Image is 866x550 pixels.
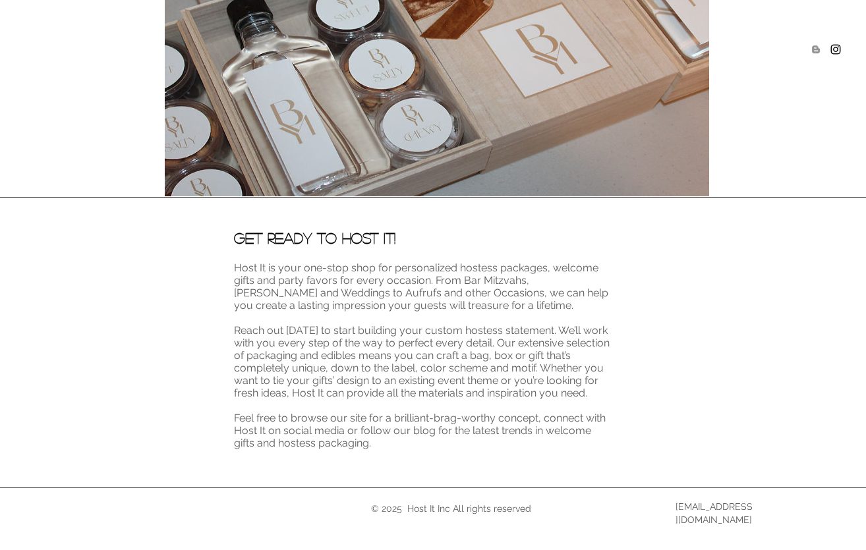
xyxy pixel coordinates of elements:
span: Reach out [DATE] to start building your custom hostess statement. We’ll work with you every step ... [234,324,610,399]
span: Get Ready to Host It! [234,231,395,245]
span: © 2025 Host It Inc All rights reserved [371,503,531,514]
img: Blogger [809,43,823,56]
ul: Social Bar [809,43,842,56]
span: Host It is your one-stop shop for personalized hostess packages, welcome gifts and party favors f... [234,261,608,312]
a: [EMAIL_ADDRESS][DOMAIN_NAME] [676,501,753,525]
span: Feel free to browse our site for a brilliant-brag-worthy concept, connect with Host It on social ... [234,412,606,449]
img: Hostitny [829,43,842,56]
